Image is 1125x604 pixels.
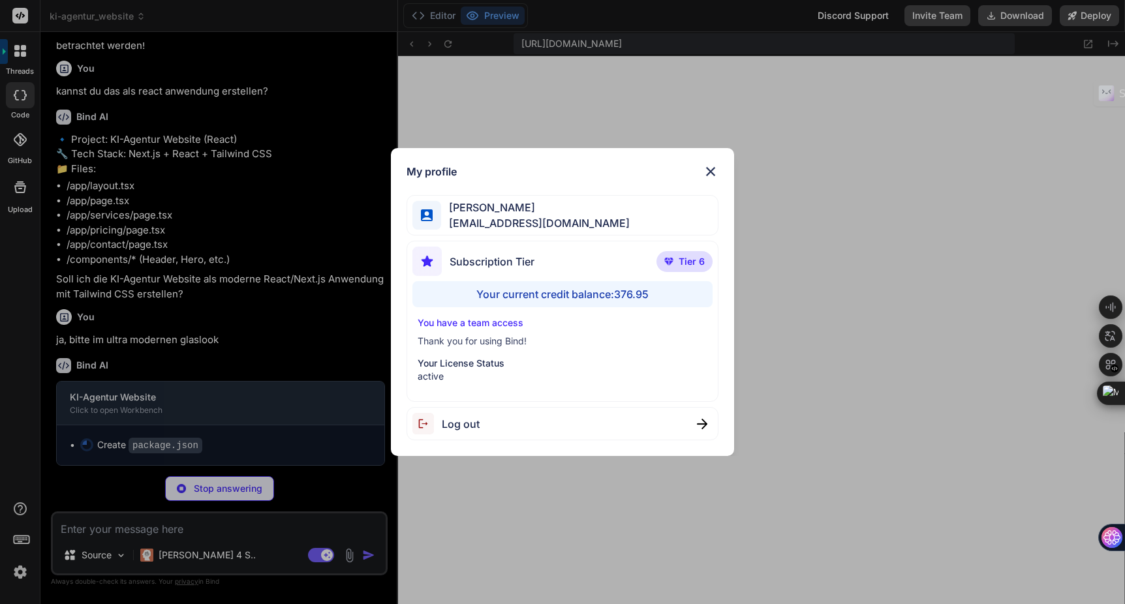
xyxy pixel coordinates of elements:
[418,335,708,348] p: Thank you for using Bind!
[418,370,708,383] p: active
[441,215,630,231] span: [EMAIL_ADDRESS][DOMAIN_NAME]
[442,416,480,432] span: Log out
[697,419,707,429] img: close
[412,413,442,434] img: logout
[412,247,442,276] img: subscription
[418,316,708,329] p: You have a team access
[703,164,718,179] img: close
[664,258,673,265] img: premium
[679,255,705,268] span: Tier 6
[418,357,708,370] p: Your License Status
[450,254,534,269] span: Subscription Tier
[407,164,457,179] h1: My profile
[421,209,433,222] img: profile
[441,200,630,215] span: [PERSON_NAME]
[412,281,713,307] div: Your current credit balance: 376.95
